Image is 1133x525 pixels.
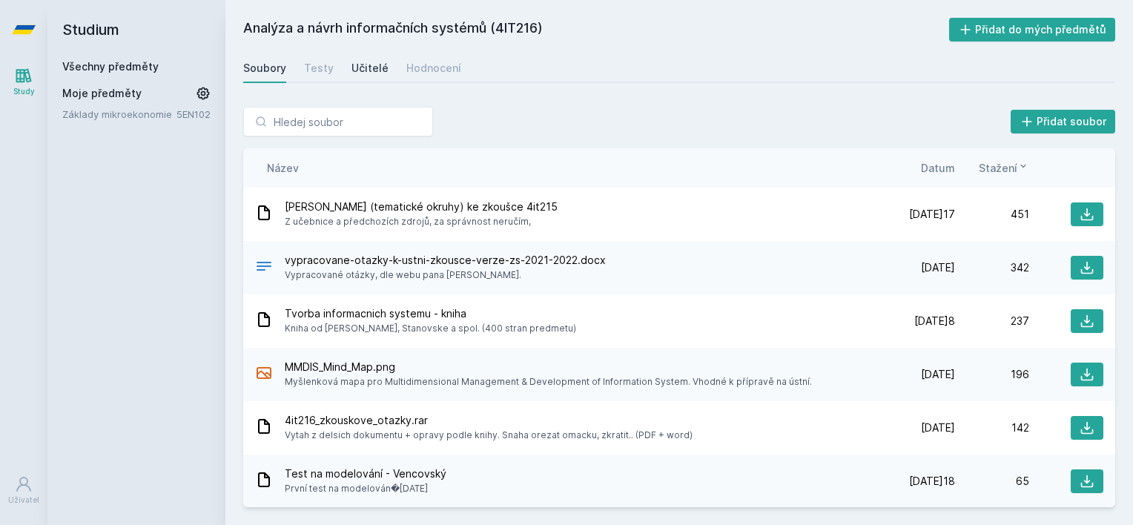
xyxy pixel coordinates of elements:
span: vypracovane-otazky-k-ustni-zkousce-verze-zs-2021-2022.docx [285,253,606,268]
span: Vytah z delsich dokumentu + opravy podle knihy. Snaha orezat omacku, zkratit.. (PDF + word) [285,428,693,443]
span: MMDIS_Mind_Map.png [285,360,812,374]
div: PNG [255,364,273,386]
span: [DATE] [921,367,955,382]
h2: Analýza a návrh informačních systémů (4IT216) [243,18,949,42]
div: 142 [955,420,1029,435]
div: 451 [955,207,1029,222]
div: 237 [955,314,1029,328]
button: Přidat do mých předmětů [949,18,1116,42]
a: Study [3,59,44,105]
span: [DATE] [921,260,955,275]
span: Z učebnice a předchozích zdrojů, za správnost neručím, [285,214,558,229]
a: Soubory [243,53,286,83]
a: Hodnocení [406,53,461,83]
span: Test na modelování - Vencovský [285,466,446,481]
button: Název [267,160,299,176]
a: Základy mikroekonomie [62,107,176,122]
span: Stažení [979,160,1017,176]
span: [DATE] [921,420,955,435]
span: [DATE]17 [909,207,955,222]
span: [DATE]18 [909,474,955,489]
span: Kniha od [PERSON_NAME], Stanovske a spol. (400 stran predmetu) [285,321,576,336]
button: Přidat soubor [1011,110,1116,133]
div: Učitelé [351,61,389,76]
div: Soubory [243,61,286,76]
a: 5EN102 [176,108,211,120]
a: Učitelé [351,53,389,83]
div: Uživatel [8,495,39,506]
a: Testy [304,53,334,83]
button: Datum [921,160,955,176]
div: Study [13,86,35,97]
div: 65 [955,474,1029,489]
span: [PERSON_NAME] (tematické okruhy) ke zkoušce 4it215 [285,199,558,214]
span: Vypracované otázky, dle webu pana [PERSON_NAME]. [285,268,606,283]
span: [DATE]8 [914,314,955,328]
div: Testy [304,61,334,76]
button: Stažení [979,160,1029,176]
a: Všechny předměty [62,60,159,73]
input: Hledej soubor [243,107,433,136]
span: Tvorba informacnich systemu - kniha [285,306,576,321]
a: Uživatel [3,468,44,513]
span: 4it216_zkouskove_otazky.rar [285,413,693,428]
span: Moje předměty [62,86,142,101]
div: DOCX [255,257,273,279]
span: První test na modelován�[DATE] [285,481,446,496]
div: Hodnocení [406,61,461,76]
div: 196 [955,367,1029,382]
div: 342 [955,260,1029,275]
span: Myšlenková mapa pro Multidimensional Management & Development of Information System. Vhodné k pří... [285,374,812,389]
